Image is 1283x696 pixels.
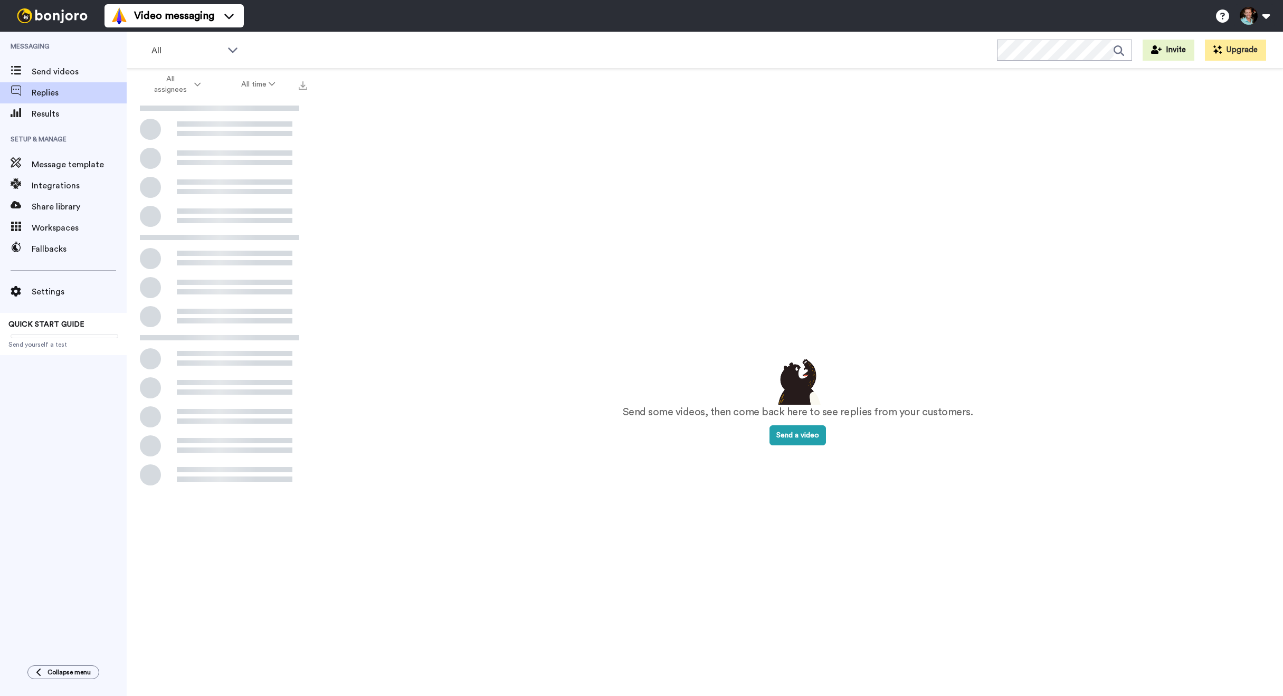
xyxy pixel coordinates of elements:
img: export.svg [299,81,307,90]
span: Fallbacks [32,243,127,255]
button: All assignees [129,70,221,99]
img: vm-color.svg [111,7,128,24]
button: All time [221,75,296,94]
span: QUICK START GUIDE [8,321,84,328]
span: All assignees [149,74,192,95]
button: Invite [1143,40,1194,61]
span: Share library [32,201,127,213]
button: Send a video [769,425,826,445]
a: Send a video [769,432,826,439]
span: Settings [32,285,127,298]
span: Integrations [32,179,127,192]
p: Send some videos, then come back here to see replies from your customers. [623,405,973,420]
button: Collapse menu [27,665,99,679]
span: Results [32,108,127,120]
img: bj-logo-header-white.svg [13,8,92,23]
span: Workspaces [32,222,127,234]
span: Send videos [32,65,127,78]
span: Send yourself a test [8,340,118,349]
span: Video messaging [134,8,214,23]
span: All [151,44,222,57]
button: Export all results that match these filters now. [296,77,310,92]
span: Replies [32,87,127,99]
span: Collapse menu [47,668,91,676]
span: Message template [32,158,127,171]
img: results-emptystates.png [772,356,824,405]
button: Upgrade [1205,40,1266,61]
